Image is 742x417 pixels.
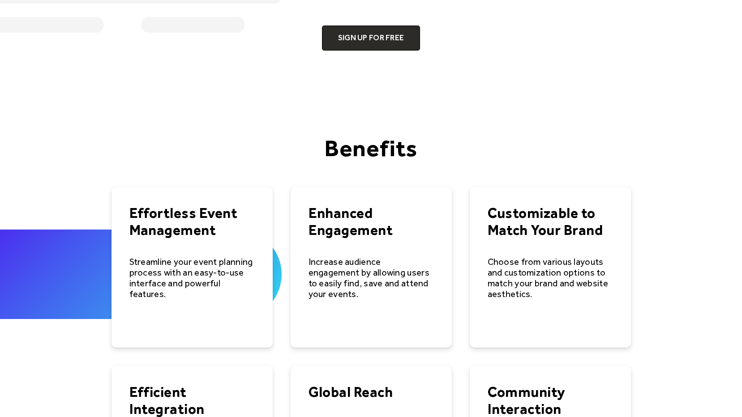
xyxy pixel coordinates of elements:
div: Choose from various layouts and customization options to match your brand and website aesthetics. [488,256,613,299]
h3: Benefits [282,136,461,160]
div: Increase audience engagement by allowing users to easily find, save and attend your events. [309,256,434,299]
h4: Enhanced Engagement [309,204,434,239]
h4: Effortless Event Management [129,204,255,239]
div: Streamline your event planning process with an easy-to-use interface and powerful features. [129,256,255,299]
h4: Global Reach [309,383,434,400]
h4: Customizable to Match Your Brand [488,204,613,239]
a: Sign up for free [322,26,420,51]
